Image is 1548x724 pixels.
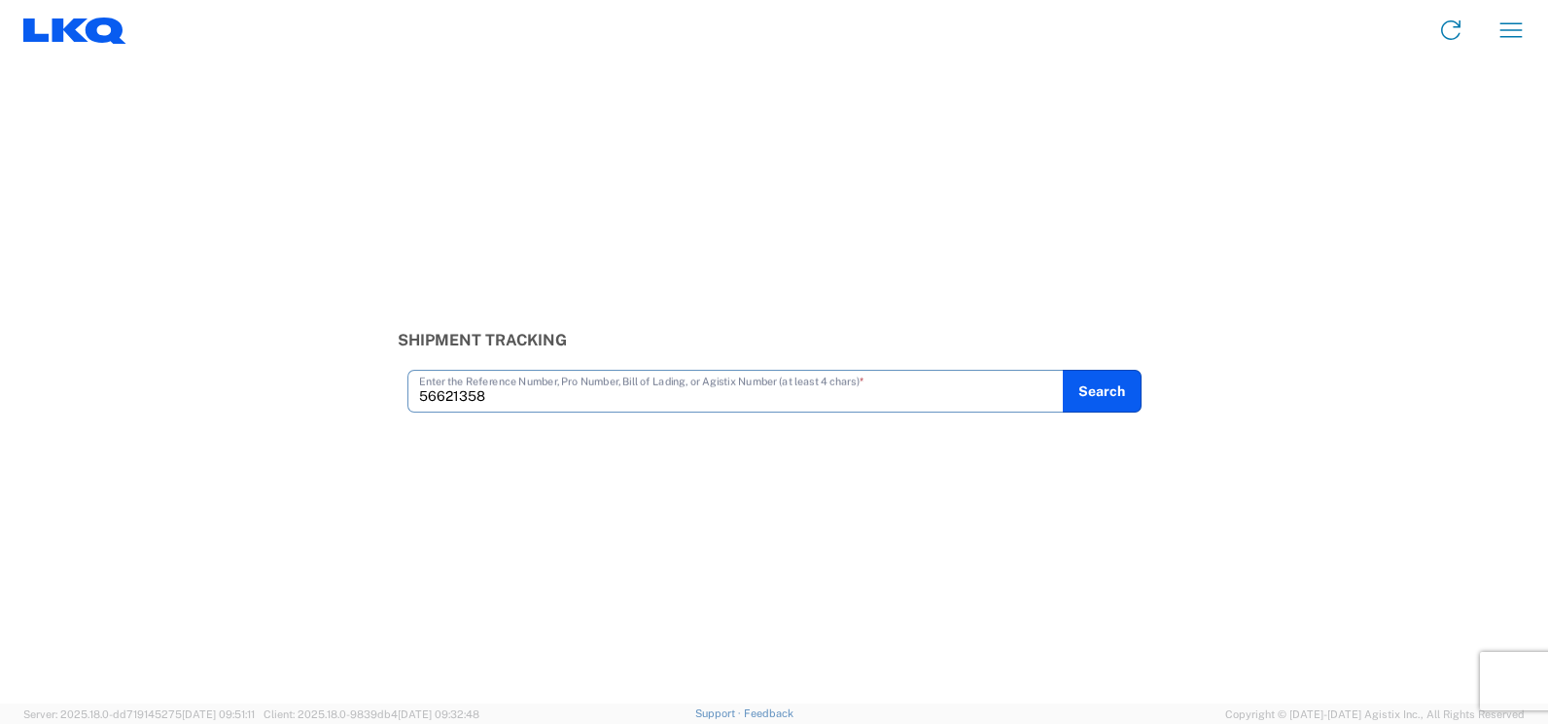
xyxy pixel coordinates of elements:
[23,708,255,720] span: Server: 2025.18.0-dd719145275
[182,708,255,720] span: [DATE] 09:51:11
[398,331,1151,349] h3: Shipment Tracking
[744,707,793,719] a: Feedback
[695,707,744,719] a: Support
[1063,370,1142,413] button: Search
[264,708,479,720] span: Client: 2025.18.0-9839db4
[398,708,479,720] span: [DATE] 09:32:48
[1225,706,1525,723] span: Copyright © [DATE]-[DATE] Agistix Inc., All Rights Reserved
